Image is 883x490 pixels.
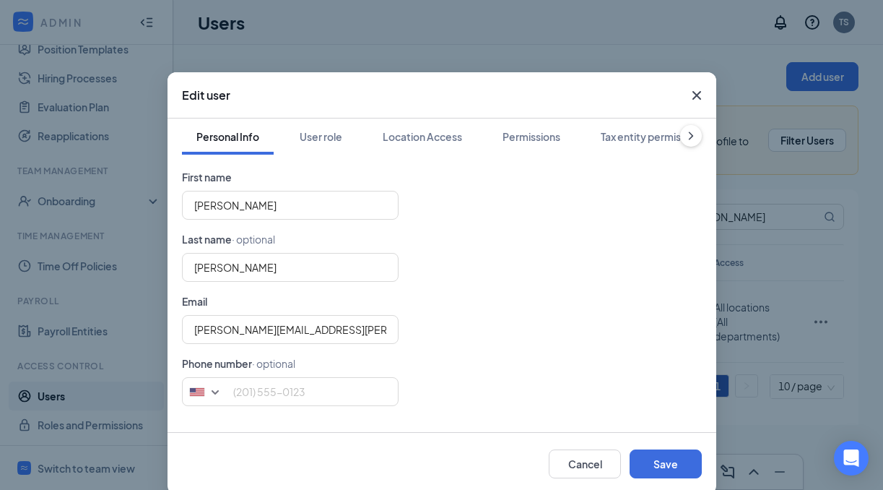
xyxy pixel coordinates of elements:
[252,357,295,370] span: · optional
[677,72,716,119] button: Close
[182,87,230,103] h3: Edit user
[182,171,232,184] span: First name
[182,357,252,370] span: Phone number
[684,129,698,143] svg: ChevronRight
[680,125,702,147] button: ChevronRight
[182,377,399,406] input: (201) 555-0123
[688,87,705,104] svg: Cross
[834,441,869,476] div: Open Intercom Messenger
[196,129,259,144] div: Personal Info
[383,129,462,144] div: Location Access
[182,233,232,246] span: Last name
[182,295,207,308] span: Email
[601,129,705,144] div: Tax entity permissions
[183,378,230,405] div: United States: +1
[300,129,342,144] div: User role
[503,129,560,144] div: Permissions
[549,450,621,478] button: Cancel
[630,450,702,478] button: Save
[232,233,275,246] span: · optional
